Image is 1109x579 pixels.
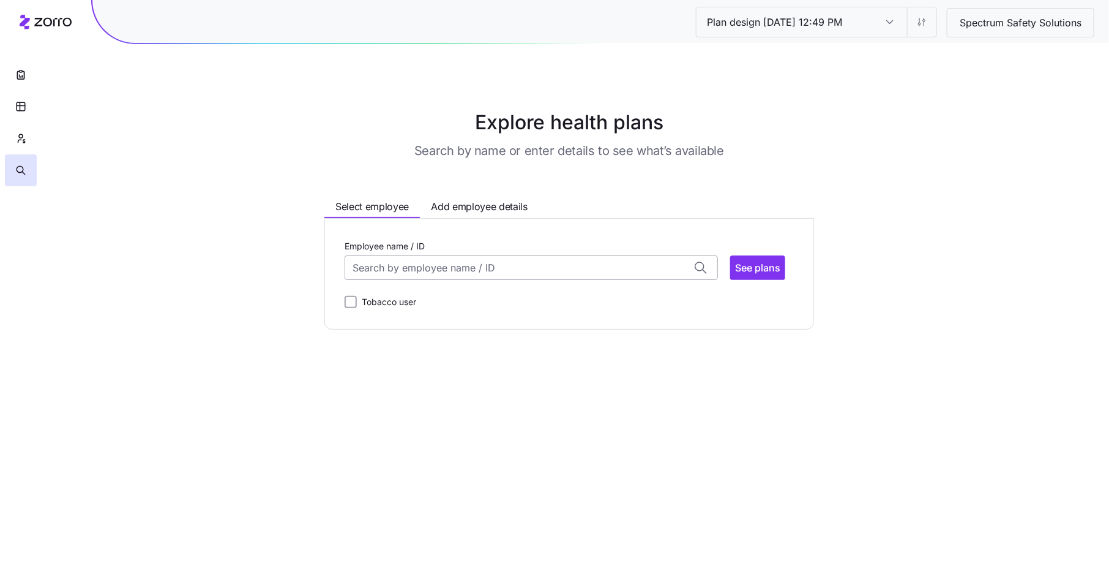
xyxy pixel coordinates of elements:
[431,199,528,214] span: Add employee details
[950,15,1091,31] span: Spectrum Safety Solutions
[345,240,425,253] label: Employee name / ID
[414,142,724,159] h3: Search by name or enter details to see what’s available
[357,295,416,309] label: Tobacco user
[335,199,409,214] span: Select employee
[266,108,873,137] h1: Explore health plans
[907,7,936,37] button: Settings
[345,255,718,280] input: Search by employee name / ID
[730,255,785,280] button: See plans
[735,260,780,275] span: See plans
